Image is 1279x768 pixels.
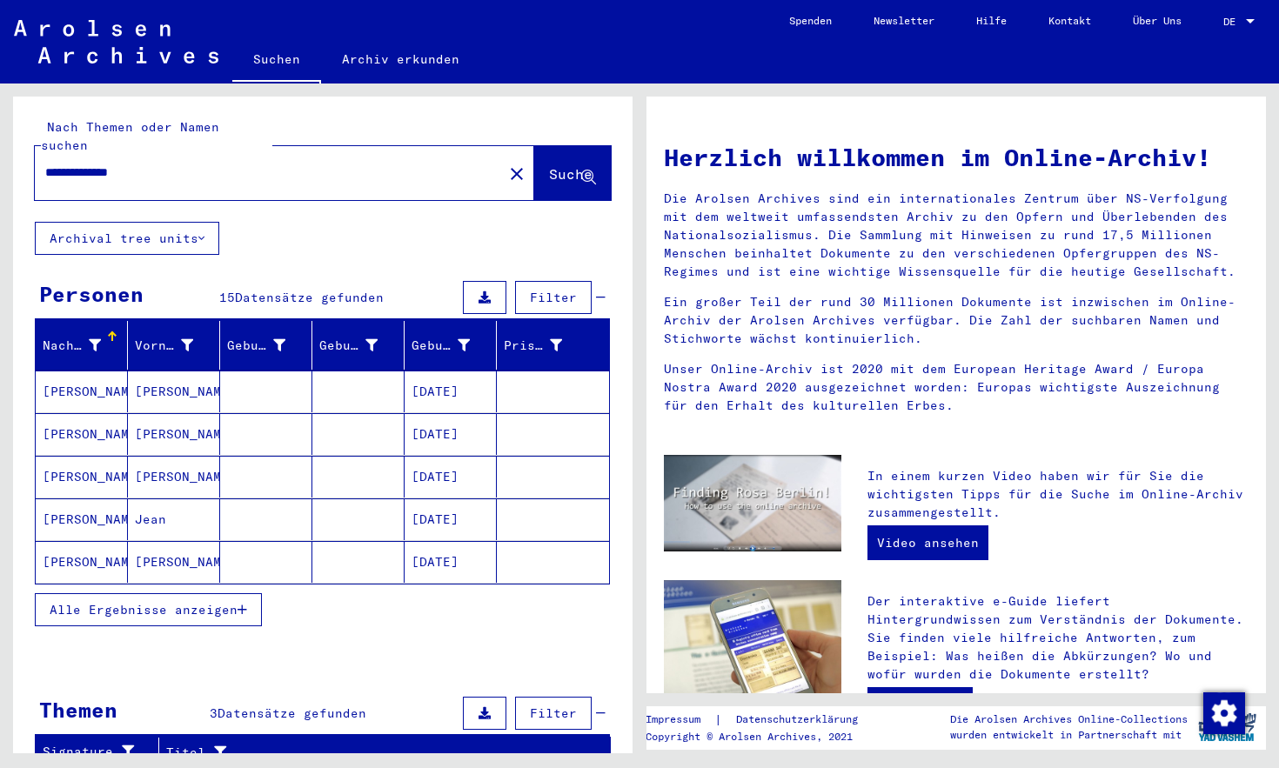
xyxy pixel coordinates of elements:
mat-header-cell: Nachname [36,321,128,370]
mat-header-cell: Geburtsdatum [405,321,497,370]
p: Copyright © Arolsen Archives, 2021 [646,729,879,745]
div: Nachname [43,331,127,359]
mat-header-cell: Geburtsname [220,321,312,370]
div: | [646,711,879,729]
a: Zum e-Guide [867,687,973,722]
div: Titel [166,744,567,762]
button: Suche [534,146,611,200]
div: Geburtsname [227,337,285,355]
span: 15 [219,290,235,305]
button: Clear [499,156,534,190]
a: Datenschutzerklärung [722,711,879,729]
p: In einem kurzen Video haben wir für Sie die wichtigsten Tipps für die Suche im Online-Archiv zusa... [867,467,1249,522]
div: Signature [43,738,158,766]
span: Alle Ergebnisse anzeigen [50,602,238,618]
span: Filter [530,705,577,721]
mat-cell: [PERSON_NAME] [36,498,128,540]
span: Filter [530,290,577,305]
div: Geburtsname [227,331,311,359]
mat-header-cell: Prisoner # [497,321,609,370]
mat-cell: [PERSON_NAME] [36,413,128,455]
span: DE [1223,16,1242,28]
mat-cell: [DATE] [405,456,497,498]
p: wurden entwickelt in Partnerschaft mit [950,727,1188,743]
button: Alle Ergebnisse anzeigen [35,593,262,626]
div: Prisoner # [504,337,562,355]
h1: Herzlich willkommen im Online-Archiv! [664,139,1249,176]
a: Impressum [646,711,714,729]
mat-cell: [PERSON_NAME] [36,456,128,498]
mat-cell: [PERSON_NAME] [36,371,128,412]
div: Titel [166,738,589,766]
mat-cell: [DATE] [405,413,497,455]
a: Archiv erkunden [321,38,480,80]
p: Unser Online-Archiv ist 2020 mit dem European Heritage Award / Europa Nostra Award 2020 ausgezeic... [664,360,1249,415]
mat-cell: [PERSON_NAME] [128,371,220,412]
span: Datensätze gefunden [218,705,366,721]
a: Video ansehen [867,525,988,560]
mat-header-cell: Vorname [128,321,220,370]
mat-cell: [PERSON_NAME] [128,413,220,455]
div: Prisoner # [504,331,588,359]
p: Der interaktive e-Guide liefert Hintergrundwissen zum Verständnis der Dokumente. Sie finden viele... [867,592,1249,684]
div: Signature [43,743,137,761]
button: Archival tree units [35,222,219,255]
div: Geburtsdatum [412,331,496,359]
mat-header-cell: Geburt‏ [312,321,405,370]
span: Datensätze gefunden [235,290,384,305]
div: Zustimmung ändern [1202,691,1244,733]
span: 3 [210,705,218,721]
div: Geburtsdatum [412,337,470,355]
mat-icon: close [506,164,527,184]
mat-cell: [PERSON_NAME] [128,541,220,583]
p: Die Arolsen Archives sind ein internationales Zentrum über NS-Verfolgung mit dem weltweit umfasse... [664,190,1249,281]
p: Die Arolsen Archives Online-Collections [950,711,1188,727]
a: Suchen [232,38,321,83]
mat-cell: [DATE] [405,498,497,540]
mat-cell: [DATE] [405,541,497,583]
span: Suche [549,165,593,183]
img: Zustimmung ändern [1203,692,1245,734]
div: Geburt‏ [319,337,378,355]
div: Geburt‏ [319,331,404,359]
button: Filter [515,281,592,314]
img: yv_logo.png [1195,705,1260,749]
img: Arolsen_neg.svg [14,20,218,63]
mat-label: Nach Themen oder Namen suchen [41,119,219,153]
img: video.jpg [664,455,841,551]
img: eguide.jpg [664,580,841,698]
mat-cell: [DATE] [405,371,497,412]
div: Themen [39,694,117,725]
div: Personen [39,278,144,310]
div: Nachname [43,337,101,355]
mat-cell: Jean [128,498,220,540]
p: Ein großer Teil der rund 30 Millionen Dokumente ist inzwischen im Online-Archiv der Arolsen Archi... [664,293,1249,348]
button: Filter [515,697,592,730]
div: Vorname [135,337,193,355]
mat-cell: [PERSON_NAME] [36,541,128,583]
div: Vorname [135,331,219,359]
mat-cell: [PERSON_NAME] [128,456,220,498]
